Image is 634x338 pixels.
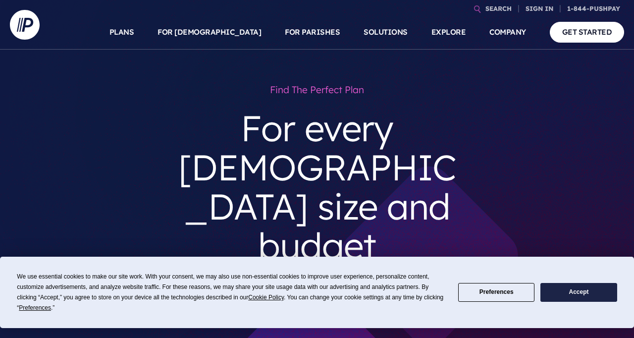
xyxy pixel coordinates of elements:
[109,15,134,50] a: PLANS
[17,272,446,313] div: We use essential cookies to make our site work. With your consent, we may also use non-essential ...
[167,79,467,101] h1: Find the perfect plan
[489,15,526,50] a: COMPANY
[458,283,534,302] button: Preferences
[19,304,51,311] span: Preferences
[364,15,408,50] a: SOLUTIONS
[158,15,261,50] a: FOR [DEMOGRAPHIC_DATA]
[248,294,284,301] span: Cookie Policy
[167,101,467,274] h3: For every [DEMOGRAPHIC_DATA] size and budget
[540,283,617,302] button: Accept
[431,15,466,50] a: EXPLORE
[285,15,340,50] a: FOR PARISHES
[550,22,625,42] a: GET STARTED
